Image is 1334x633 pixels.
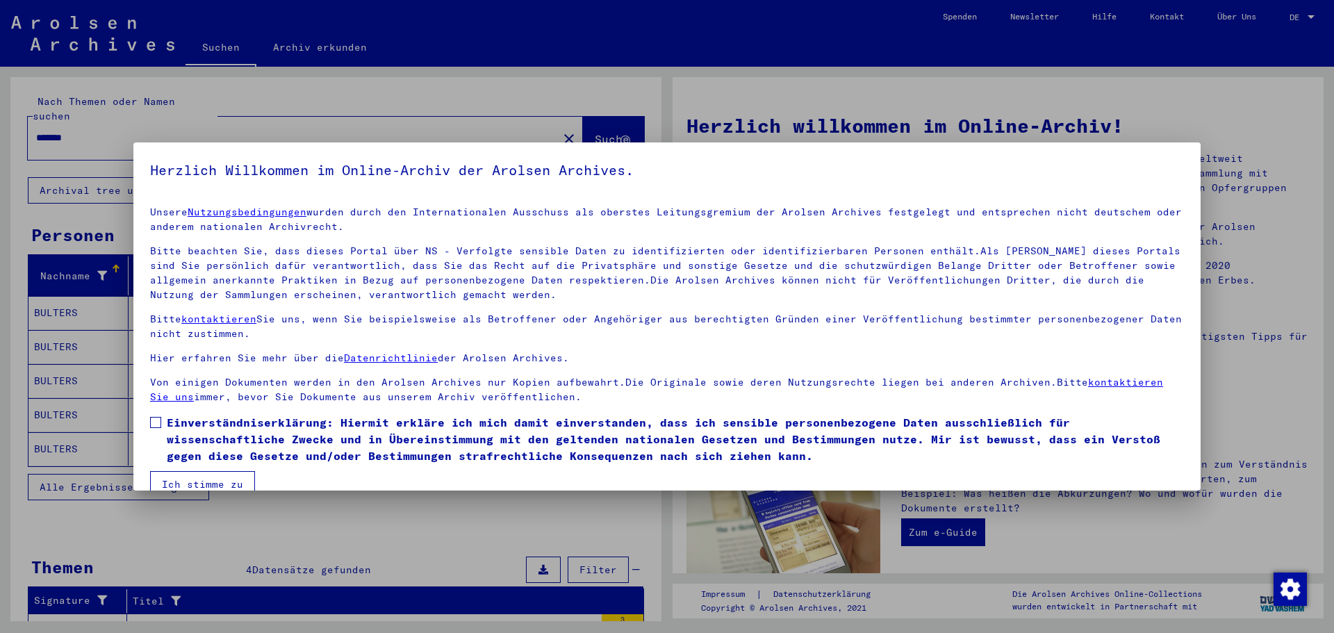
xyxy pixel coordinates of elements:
img: Zustimmung ändern [1274,573,1307,606]
a: Datenrichtlinie [344,352,438,364]
button: Ich stimme zu [150,471,255,498]
span: Einverständniserklärung: Hiermit erkläre ich mich damit einverstanden, dass ich sensible personen... [167,414,1184,464]
a: kontaktieren [181,313,256,325]
p: Hier erfahren Sie mehr über die der Arolsen Archives. [150,351,1184,365]
p: Bitte Sie uns, wenn Sie beispielsweise als Betroffener oder Angehöriger aus berechtigten Gründen ... [150,312,1184,341]
h5: Herzlich Willkommen im Online-Archiv der Arolsen Archives. [150,159,1184,181]
p: Unsere wurden durch den Internationalen Ausschuss als oberstes Leitungsgremium der Arolsen Archiv... [150,205,1184,234]
a: Nutzungsbedingungen [188,206,306,218]
p: Bitte beachten Sie, dass dieses Portal über NS - Verfolgte sensible Daten zu identifizierten oder... [150,244,1184,302]
a: kontaktieren Sie uns [150,376,1163,403]
p: Von einigen Dokumenten werden in den Arolsen Archives nur Kopien aufbewahrt.Die Originale sowie d... [150,375,1184,404]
